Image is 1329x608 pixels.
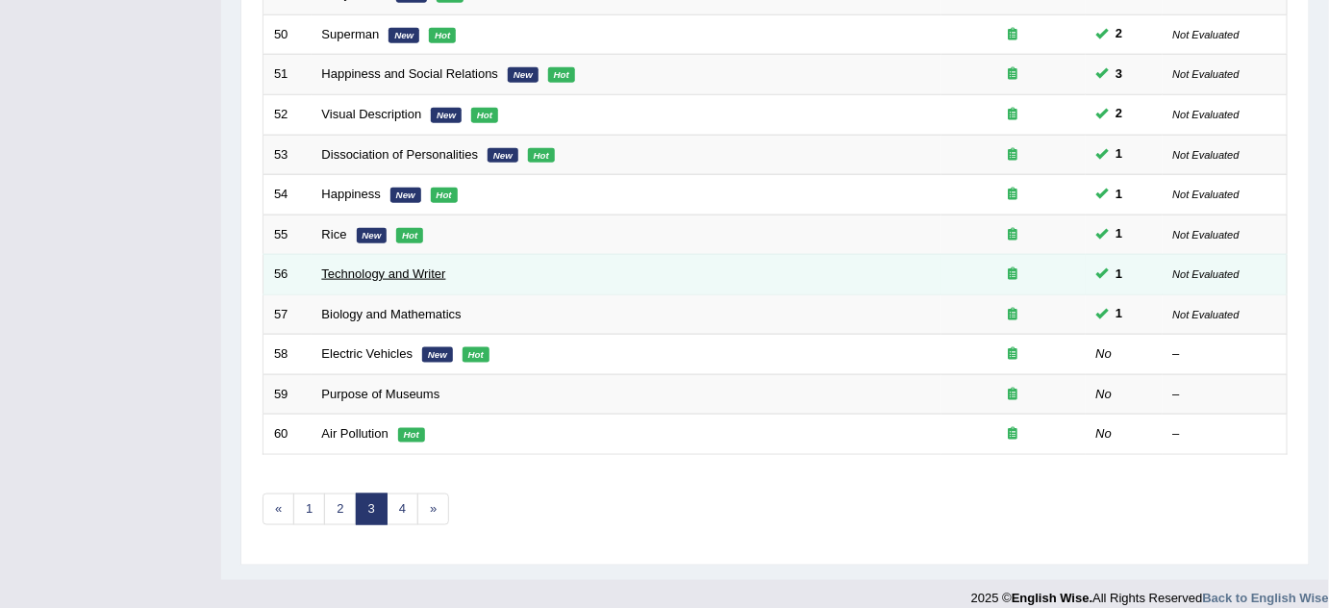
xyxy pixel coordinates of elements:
[1173,345,1277,364] div: –
[1173,425,1277,443] div: –
[390,188,421,203] em: New
[1109,24,1131,44] span: You can still take this question
[971,580,1329,608] div: 2025 © All Rights Reserved
[952,266,1075,284] div: Exam occurring question
[548,67,575,83] em: Hot
[322,266,446,281] a: Technology and Writer
[1173,29,1240,40] small: Not Evaluated
[488,148,518,164] em: New
[952,226,1075,244] div: Exam occurring question
[263,55,312,95] td: 51
[263,255,312,295] td: 56
[263,215,312,255] td: 55
[324,494,356,525] a: 2
[417,494,449,525] a: »
[431,108,462,123] em: New
[528,148,555,164] em: Hot
[356,494,388,525] a: 3
[1173,189,1240,200] small: Not Evaluated
[1203,592,1329,606] a: Back to English Wise
[1096,346,1113,361] em: No
[322,147,479,162] a: Dissociation of Personalities
[263,94,312,135] td: 52
[1173,309,1240,320] small: Not Evaluated
[1109,265,1131,285] span: You can still take this question
[1173,109,1240,120] small: Not Evaluated
[431,188,458,203] em: Hot
[1173,149,1240,161] small: Not Evaluated
[263,415,312,455] td: 60
[952,345,1075,364] div: Exam occurring question
[1109,185,1131,205] span: You can still take this question
[429,28,456,43] em: Hot
[952,386,1075,404] div: Exam occurring question
[1109,144,1131,165] span: You can still take this question
[1109,304,1131,324] span: You can still take this question
[1096,426,1113,441] em: No
[1096,387,1113,401] em: No
[1173,229,1240,241] small: Not Evaluated
[508,67,539,83] em: New
[263,294,312,335] td: 57
[263,175,312,215] td: 54
[952,26,1075,44] div: Exam occurring question
[322,387,440,401] a: Purpose of Museums
[322,107,422,121] a: Visual Description
[357,228,388,243] em: New
[1109,64,1131,85] span: You can still take this question
[263,494,294,525] a: «
[952,186,1075,204] div: Exam occurring question
[322,227,347,241] a: Rice
[1012,592,1092,606] strong: English Wise.
[263,374,312,415] td: 59
[263,135,312,175] td: 53
[952,65,1075,84] div: Exam occurring question
[322,346,414,361] a: Electric Vehicles
[387,494,418,525] a: 4
[1173,386,1277,404] div: –
[952,106,1075,124] div: Exam occurring question
[322,66,499,81] a: Happiness and Social Relations
[1109,224,1131,244] span: You can still take this question
[1173,68,1240,80] small: Not Evaluated
[322,27,380,41] a: Superman
[263,14,312,55] td: 50
[396,228,423,243] em: Hot
[952,146,1075,165] div: Exam occurring question
[952,306,1075,324] div: Exam occurring question
[952,425,1075,443] div: Exam occurring question
[322,187,381,201] a: Happiness
[398,428,425,443] em: Hot
[322,426,389,441] a: Air Pollution
[1109,104,1131,124] span: You can still take this question
[463,347,489,363] em: Hot
[389,28,419,43] em: New
[1173,268,1240,280] small: Not Evaluated
[471,108,498,123] em: Hot
[293,494,325,525] a: 1
[322,307,462,321] a: Biology and Mathematics
[263,335,312,375] td: 58
[422,347,453,363] em: New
